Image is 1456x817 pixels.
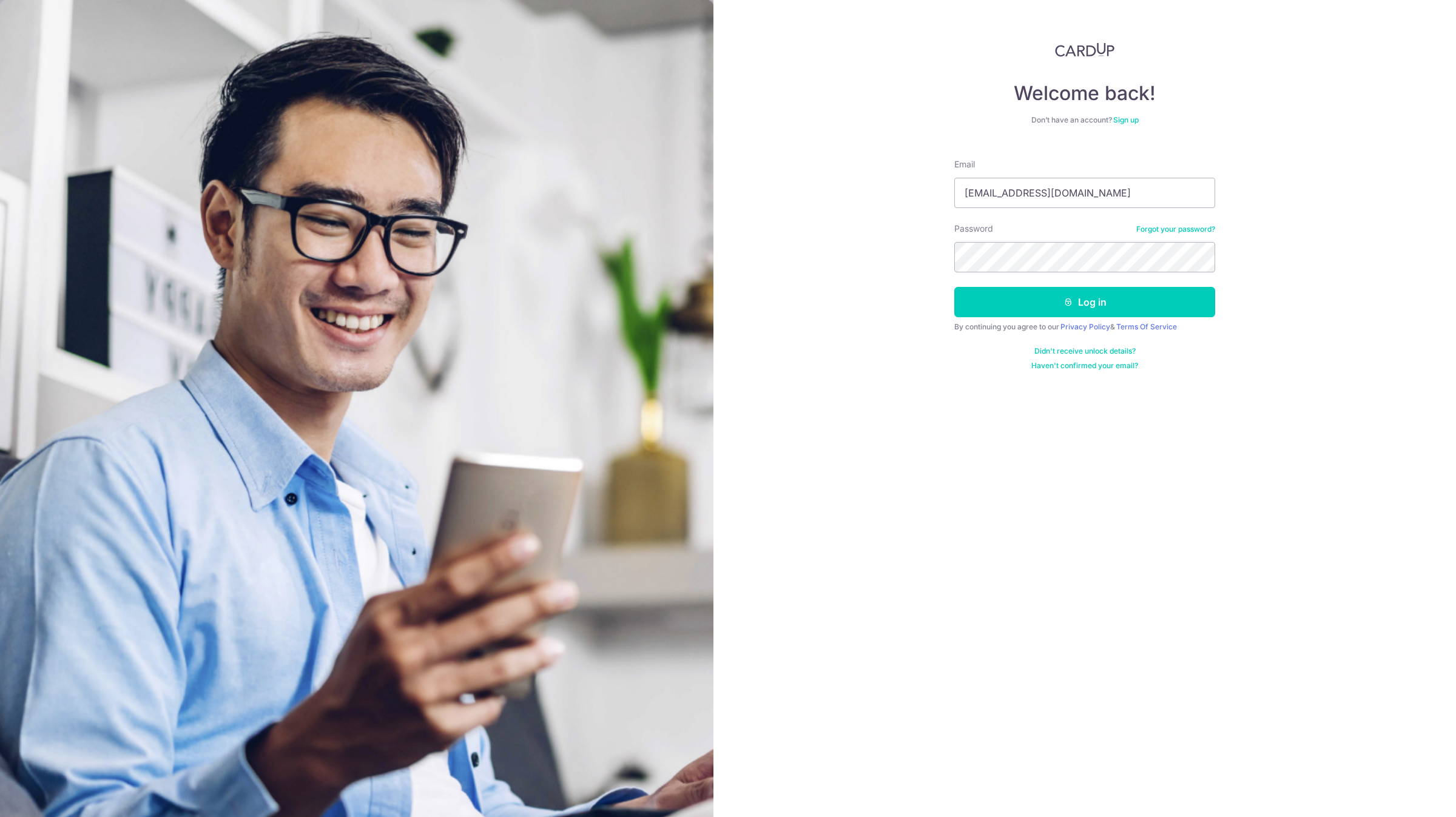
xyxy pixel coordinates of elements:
[954,158,975,170] label: Email
[954,287,1215,317] button: Log in
[1031,361,1138,371] a: Haven't confirmed your email?
[954,115,1215,125] div: Don’t have an account?
[954,81,1215,106] h4: Welcome back!
[954,223,993,235] label: Password
[954,322,1215,332] div: By continuing you agree to our &
[1113,115,1139,124] a: Sign up
[1055,42,1114,57] img: CardUp Logo
[1136,224,1215,234] a: Forgot your password?
[954,178,1215,208] input: Enter your Email
[1060,322,1110,331] a: Privacy Policy
[1034,346,1136,356] a: Didn't receive unlock details?
[1116,322,1177,331] a: Terms Of Service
